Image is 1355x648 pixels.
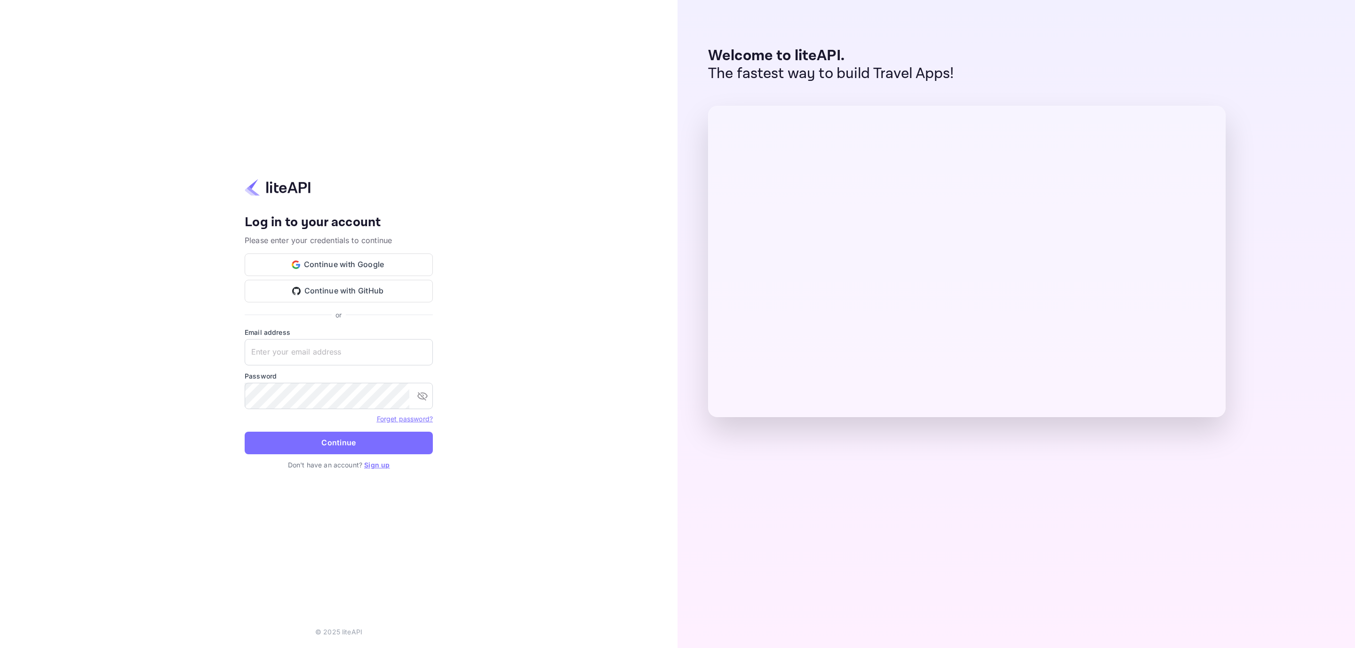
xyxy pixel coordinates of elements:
[377,414,433,423] a: Forget password?
[708,65,954,83] p: The fastest way to build Travel Apps!
[245,460,433,470] p: Don't have an account?
[245,178,311,197] img: liteapi
[315,627,362,637] p: © 2025 liteAPI
[708,106,1226,417] img: liteAPI Dashboard Preview
[245,327,433,337] label: Email address
[364,461,390,469] a: Sign up
[413,387,432,405] button: toggle password visibility
[245,214,433,231] h4: Log in to your account
[377,415,433,423] a: Forget password?
[245,280,433,302] button: Continue with GitHub
[245,253,433,276] button: Continue with Google
[335,310,342,320] p: or
[708,47,954,65] p: Welcome to liteAPI.
[245,339,433,365] input: Enter your email address
[245,432,433,454] button: Continue
[245,235,433,246] p: Please enter your credentials to continue
[245,371,433,381] label: Password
